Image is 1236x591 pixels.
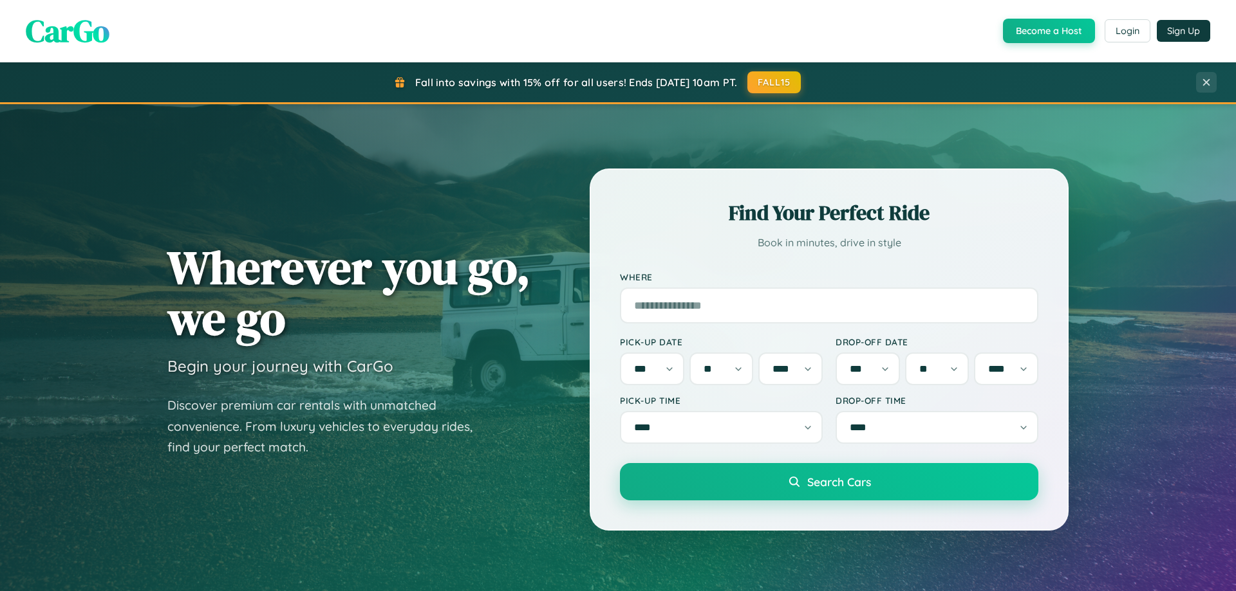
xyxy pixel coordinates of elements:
button: Become a Host [1003,19,1095,43]
p: Book in minutes, drive in style [620,233,1038,252]
span: Search Cars [807,475,871,489]
h3: Begin your journey with CarGo [167,356,393,376]
button: FALL15 [747,71,801,93]
label: Drop-off Date [836,336,1038,347]
h1: Wherever you go, we go [167,242,530,343]
button: Login [1105,19,1150,42]
span: Fall into savings with 15% off for all users! Ends [DATE] 10am PT. [415,76,738,89]
h2: Find Your Perfect Ride [620,199,1038,227]
button: Sign Up [1157,20,1210,42]
label: Pick-up Date [620,336,823,347]
label: Drop-off Time [836,395,1038,406]
p: Discover premium car rentals with unmatched convenience. From luxury vehicles to everyday rides, ... [167,395,489,458]
span: CarGo [26,10,109,52]
button: Search Cars [620,463,1038,500]
label: Pick-up Time [620,395,823,406]
label: Where [620,271,1038,282]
